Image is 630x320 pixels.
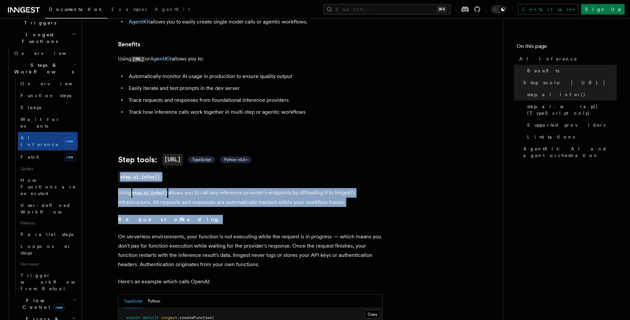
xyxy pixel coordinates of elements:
[126,315,140,320] span: export
[127,107,383,117] li: Track how inference calls work together in multi-step or agentic workflows
[45,2,107,19] a: Documentation
[18,240,78,259] a: Loops over steps
[21,135,59,147] span: AI Inference
[118,40,140,49] a: Benefits
[18,199,78,218] a: User-defined Workflows
[118,232,383,269] p: On serverless environments, your function is not executing while the request is in progress — whi...
[21,178,76,196] span: How Functions are executed
[54,304,64,311] span: new
[5,13,72,26] span: Events & Triggers
[18,113,78,132] a: Wait for events
[118,54,383,64] p: Using or allows you to:
[118,188,383,207] p: Using allows you to call any inference provider's endpoints by offloading it to Inngest's infrast...
[525,119,617,131] a: Supported providers
[527,67,559,74] span: Benefits
[521,143,617,161] a: AgentKit: AI and agent orchestration
[18,218,78,228] span: Patterns
[525,89,617,100] a: step.ai.infer()
[18,174,78,199] a: How Functions are executed
[18,90,78,101] a: Function steps
[224,157,247,162] span: Python v0.5+
[517,53,617,65] a: AI Inference
[148,295,160,308] button: Python
[5,29,78,47] button: Inngest Functions
[127,84,383,93] li: Easily iterate and test prompts in the dev server
[127,72,383,81] li: Automatically monitor AI usage in production to ensure quality output
[21,81,89,86] span: Overview
[177,315,212,320] span: .createFunction
[64,153,75,161] span: new
[21,244,71,256] span: Loops over steps
[161,315,177,320] span: inngest
[12,295,78,313] button: Flow Controlnew
[127,96,383,105] li: Track requests and responses from foundational inference providers
[124,295,143,308] button: TypeScript
[18,132,78,150] a: AI Inferencenew
[18,78,78,90] a: Overview
[111,7,147,12] span: Examples
[581,4,625,15] a: Sign Up
[118,171,162,183] a: step.ai.infer()
[12,297,73,310] span: Flow Control
[5,31,71,45] span: Inngest Functions
[491,5,507,13] button: Toggle dark mode
[21,154,40,160] span: Fetch
[518,4,578,15] a: Contact sales
[12,78,78,295] div: Steps & Workflows
[21,105,41,110] span: Sleeps
[155,7,190,12] span: AgentKit
[192,157,211,162] span: TypeScript
[21,93,71,98] span: Function steps
[525,65,617,77] a: Benefits
[127,17,383,26] li: allows you to easily create single model calls or agentic workflows.
[18,269,78,295] a: Trigger workflows from Retool
[523,79,606,86] span: Step tools: [URL]
[21,273,93,291] span: Trigger workflows from Retool
[519,56,577,62] span: AI Inference
[323,4,450,15] button: Search...⌘K
[18,150,78,164] a: Fetchnew
[18,228,78,240] a: Parallel steps
[212,315,214,320] span: (
[131,57,145,62] code: [URL]
[12,47,78,59] a: Overview
[150,56,172,62] a: AgentKit
[437,6,446,13] kbd: ⌘K
[12,59,78,78] button: Steps & Workflows
[5,10,78,29] button: Events & Triggers
[151,2,194,18] a: AgentKit
[527,134,575,140] span: Limitations
[365,310,380,319] button: Copy
[18,164,78,174] span: Guides
[21,117,60,129] span: Wait for events
[18,101,78,113] a: Sleeps
[525,131,617,143] a: Limitations
[118,216,223,222] strong: Request offloading
[12,62,74,75] span: Steps & Workflows
[107,2,151,18] a: Examples
[18,259,78,269] span: Use cases
[527,91,586,98] span: step.ai.infer()
[162,154,183,166] code: [URL]
[521,77,617,89] a: Step tools: [URL]
[64,137,75,145] span: new
[523,145,617,159] span: AgentKit: AI and agent orchestration
[21,203,80,215] span: User-defined Workflows
[527,122,606,128] span: Supported providers
[517,42,617,53] h4: On this page
[525,100,617,119] a: step.ai.wrap() (TypeScript only)
[21,232,73,237] span: Parallel steps
[118,154,251,166] a: Step tools:[URL] TypeScript Python v0.5+
[49,7,104,12] span: Documentation
[118,277,383,286] p: Here's an example which calls OpenAI:
[527,103,617,116] span: step.ai.wrap() (TypeScript only)
[131,190,168,196] code: step.ai.infer()
[129,19,150,25] a: AgentKit
[14,51,82,56] span: Overview
[143,315,159,320] span: default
